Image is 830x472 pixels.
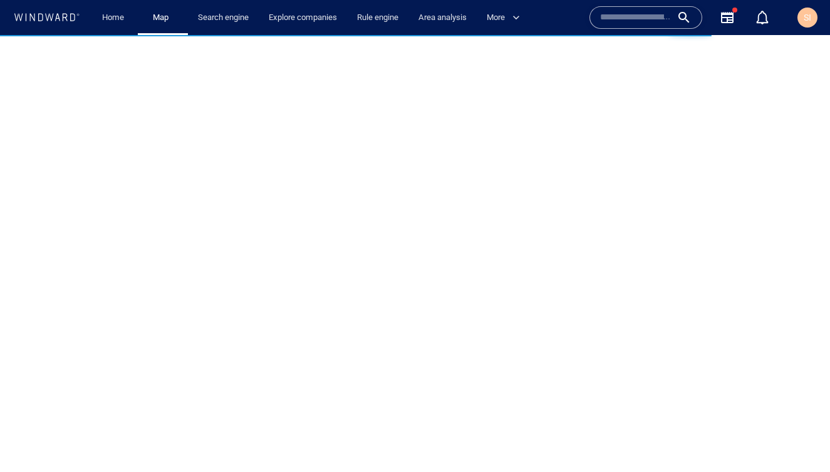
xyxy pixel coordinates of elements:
[93,7,133,29] button: Home
[795,5,820,30] button: SI
[148,7,178,29] a: Map
[755,10,770,25] div: Notification center
[777,416,821,463] iframe: Chat
[487,11,520,25] span: More
[804,13,811,23] span: SI
[482,7,531,29] button: More
[352,7,403,29] a: Rule engine
[143,7,183,29] button: Map
[193,7,254,29] a: Search engine
[413,7,472,29] a: Area analysis
[264,7,342,29] a: Explore companies
[97,7,129,29] a: Home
